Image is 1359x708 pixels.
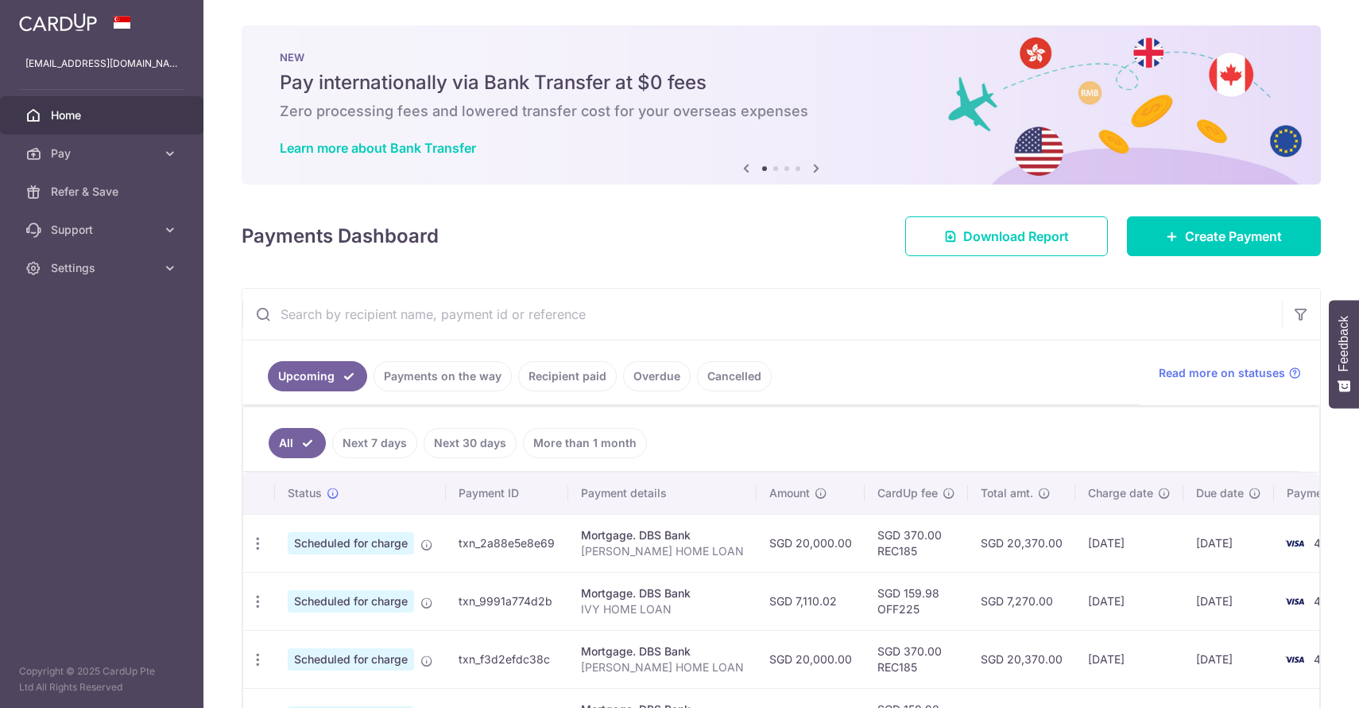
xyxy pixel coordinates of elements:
th: Payment ID [446,473,568,514]
span: Support [51,222,156,238]
p: [PERSON_NAME] HOME LOAN [581,659,744,675]
td: SGD 7,270.00 [968,572,1075,630]
img: Bank Card [1279,592,1311,611]
td: [DATE] [1075,630,1183,688]
span: Home [51,107,156,123]
span: Download Report [963,227,1069,246]
td: txn_2a88e5e8e69 [446,514,568,572]
td: SGD 159.98 OFF225 [865,572,968,630]
td: SGD 370.00 REC185 [865,514,968,572]
td: [DATE] [1183,514,1274,572]
span: Charge date [1088,485,1153,501]
a: Overdue [623,361,691,391]
td: txn_f3d2efdc38c [446,630,568,688]
td: [DATE] [1183,572,1274,630]
h5: Pay internationally via Bank Transfer at $0 fees [280,70,1283,95]
span: Pay [51,146,156,161]
td: [DATE] [1183,630,1274,688]
th: Payment details [568,473,757,514]
td: [DATE] [1075,572,1183,630]
img: Bank Card [1279,534,1311,553]
td: SGD 7,110.02 [757,572,865,630]
a: Create Payment [1127,216,1321,256]
td: [DATE] [1075,514,1183,572]
a: Learn more about Bank Transfer [280,140,476,156]
span: Scheduled for charge [288,532,414,554]
p: NEW [280,51,1283,64]
div: Mortgage. DBS Bank [581,644,744,659]
span: Scheduled for charge [288,590,414,613]
a: Upcoming [268,361,367,391]
a: Recipient paid [518,361,617,391]
span: 4459 [1314,594,1342,608]
a: All [269,428,326,458]
td: SGD 20,370.00 [968,514,1075,572]
span: 4459 [1314,536,1342,550]
div: Mortgage. DBS Bank [581,527,744,543]
a: Payments on the way [374,361,512,391]
a: Read more on statuses [1159,365,1301,381]
p: IVY HOME LOAN [581,601,744,617]
span: Create Payment [1185,227,1282,246]
img: CardUp [19,13,97,32]
span: Refer & Save [51,184,156,200]
div: Mortgage. DBS Bank [581,585,744,601]
img: Bank transfer banner [242,25,1321,185]
td: SGD 370.00 REC185 [865,630,968,688]
span: Settings [51,260,156,276]
a: Download Report [905,216,1108,256]
h6: Zero processing fees and lowered transfer cost for your overseas expenses [280,102,1283,121]
span: Feedback [1337,316,1351,372]
span: Total amt. [981,485,1033,501]
button: Feedback - Show survey [1329,300,1359,408]
h4: Payments Dashboard [242,222,439,251]
span: Status [288,485,322,501]
span: CardUp fee [877,485,938,501]
input: Search by recipient name, payment id or reference [242,289,1282,340]
p: [PERSON_NAME] HOME LOAN [581,543,744,559]
span: Due date [1196,485,1244,501]
a: Next 7 days [332,428,417,458]
a: Cancelled [697,361,772,391]
span: Scheduled for charge [288,648,414,671]
p: [EMAIL_ADDRESS][DOMAIN_NAME] [25,56,178,72]
img: Bank Card [1279,650,1311,669]
a: Next 30 days [424,428,517,458]
td: SGD 20,370.00 [968,630,1075,688]
td: SGD 20,000.00 [757,514,865,572]
td: txn_9991a774d2b [446,572,568,630]
span: 4459 [1314,652,1342,666]
td: SGD 20,000.00 [757,630,865,688]
span: Amount [769,485,810,501]
a: More than 1 month [523,428,647,458]
span: Read more on statuses [1159,365,1285,381]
